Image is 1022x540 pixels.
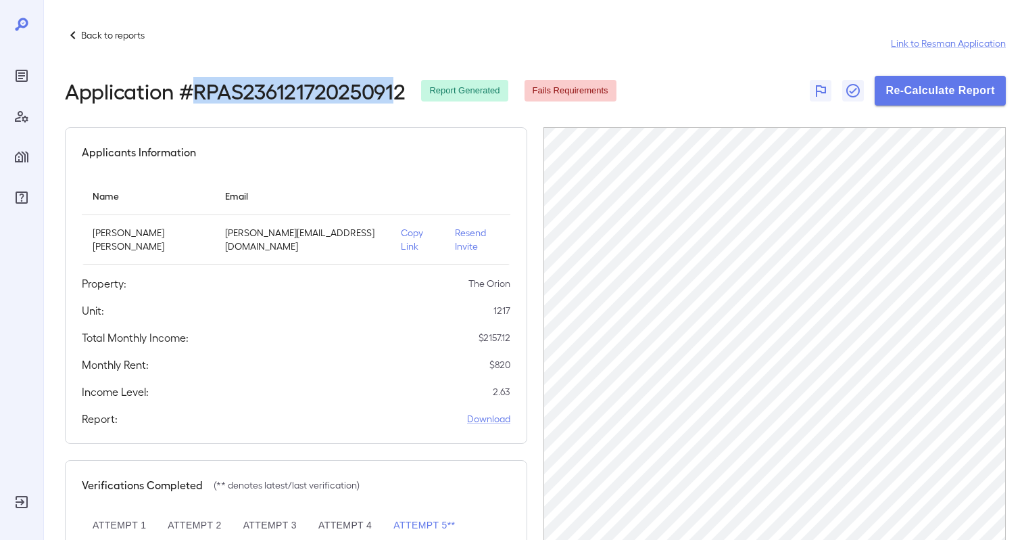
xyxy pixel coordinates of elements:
h2: Application # RPAS236121720250912 [65,78,405,103]
div: Reports [11,65,32,87]
div: Log Out [11,491,32,513]
p: 1217 [493,304,510,317]
p: [PERSON_NAME] [PERSON_NAME] [93,226,203,253]
p: 2.63 [493,385,510,399]
h5: Total Monthly Income: [82,330,189,346]
th: Name [82,177,214,215]
button: Close Report [842,80,864,102]
span: Report Generated [421,85,508,97]
h5: Property: [82,275,126,292]
h5: Report: [82,411,118,427]
h5: Monthly Rent: [82,357,149,373]
h5: Unit: [82,302,104,319]
h5: Applicants Information [82,144,196,160]
button: Re-Calculate Report [875,76,1006,106]
div: FAQ [11,187,32,208]
p: Copy Link [401,226,433,253]
a: Download [467,412,510,426]
div: Manage Properties [11,146,32,168]
p: The Orion [468,277,510,290]
span: Fails Requirements [525,85,616,97]
h5: Verifications Completed [82,477,203,493]
p: Resend Invite [455,226,500,253]
p: (** denotes latest/last verification) [214,478,360,492]
h5: Income Level: [82,384,149,400]
button: Flag Report [810,80,831,102]
div: Manage Users [11,106,32,127]
a: Link to Resman Application [891,37,1006,50]
p: [PERSON_NAME][EMAIL_ADDRESS][DOMAIN_NAME] [225,226,379,253]
p: $ 2157.12 [479,331,510,344]
p: Back to reports [81,28,145,42]
p: $ 820 [489,358,510,372]
th: Email [214,177,390,215]
table: simple table [82,177,510,265]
